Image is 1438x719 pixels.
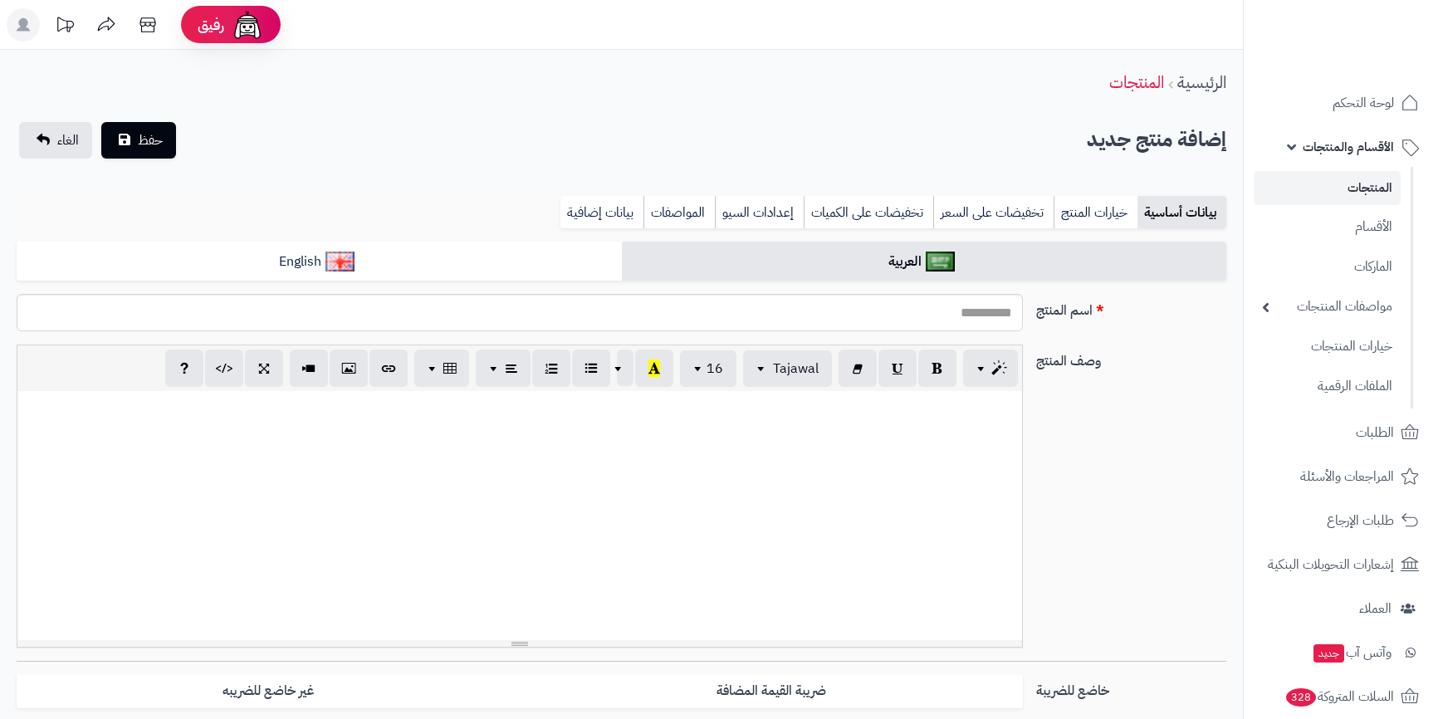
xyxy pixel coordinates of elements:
span: حفظ [138,130,163,150]
label: اسم المنتج [1030,294,1234,320]
label: خاضع للضريبة [1030,674,1234,701]
img: logo-2.png [1325,12,1422,47]
a: تخفيضات على الكميات [804,196,933,229]
a: المنتجات [1254,171,1401,205]
h2: إضافة منتج جديد [1087,123,1226,157]
span: Tajawal [773,359,819,379]
a: خيارات المنتجات [1254,329,1401,364]
a: تحديثات المنصة [44,8,86,46]
span: إشعارات التحويلات البنكية [1268,553,1394,576]
a: الطلبات [1254,413,1428,452]
span: السلات المتروكة [1284,685,1394,708]
a: السلات المتروكة328 [1254,677,1428,717]
span: الأقسام والمنتجات [1303,135,1394,159]
a: تخفيضات على السعر [933,196,1054,229]
a: الرئيسية [1177,70,1226,95]
img: ai-face.png [231,8,264,42]
button: Tajawal [743,350,832,387]
label: غير خاضع للضريبه [17,674,520,708]
a: العملاء [1254,589,1428,629]
a: الأقسام [1254,209,1401,245]
img: العربية [926,252,955,271]
label: وصف المنتج [1030,345,1234,371]
img: English [325,252,355,271]
a: إشعارات التحويلات البنكية [1254,545,1428,584]
a: العربية [622,242,1227,282]
button: حفظ [101,122,176,159]
span: 328 [1285,687,1317,707]
span: رفيق [198,15,224,35]
a: بيانات أساسية [1137,196,1226,229]
a: خيارات المنتج [1054,196,1137,229]
a: إعدادات السيو [715,196,804,229]
a: المراجعات والأسئلة [1254,457,1428,496]
a: English [17,242,622,282]
span: العملاء [1359,597,1392,620]
a: المواصفات [643,196,715,229]
span: المراجعات والأسئلة [1300,465,1394,488]
a: الملفات الرقمية [1254,369,1401,404]
span: الطلبات [1356,421,1394,444]
a: الغاء [19,122,92,159]
span: لوحة التحكم [1333,91,1394,115]
label: ضريبة القيمة المضافة [520,674,1023,708]
a: مواصفات المنتجات [1254,289,1401,325]
span: جديد [1313,644,1344,663]
button: 16 [680,350,736,387]
span: وآتس آب [1312,641,1392,664]
span: الغاء [57,130,79,150]
span: 16 [707,359,723,379]
a: الماركات [1254,249,1401,285]
a: المنتجات [1109,70,1164,95]
a: وآتس آبجديد [1254,633,1428,673]
a: طلبات الإرجاع [1254,501,1428,540]
span: طلبات الإرجاع [1327,509,1394,532]
a: بيانات إضافية [560,196,643,229]
a: لوحة التحكم [1254,83,1428,123]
